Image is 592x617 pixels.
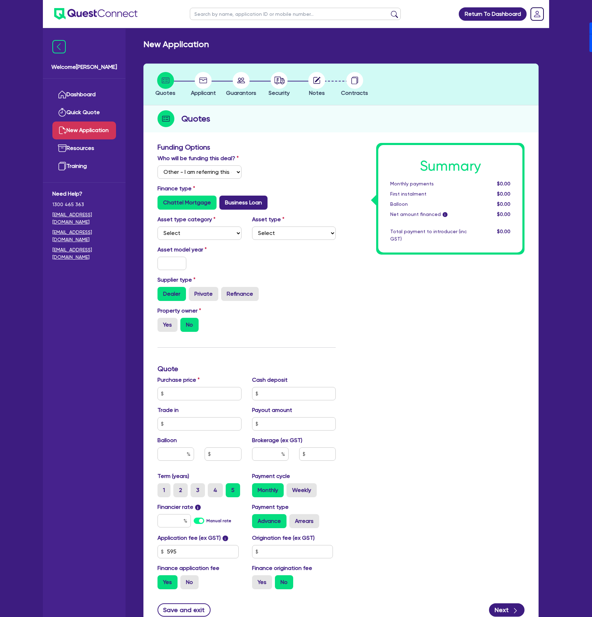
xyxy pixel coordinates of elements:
[219,196,268,210] label: Business Loan
[497,191,510,197] span: $0.00
[287,483,317,497] label: Weekly
[157,154,239,163] label: Who will be funding this deal?
[180,575,199,589] label: No
[52,201,116,208] span: 1300 465 363
[459,7,527,21] a: Return To Dashboard
[385,201,472,208] div: Balloon
[58,162,66,170] img: training
[157,376,200,384] label: Purchase price
[497,211,510,217] span: $0.00
[52,246,116,261] a: [EMAIL_ADDRESS][DOMAIN_NAME]
[157,534,221,542] label: Application fee (ex GST)
[341,90,368,96] span: Contracts
[52,104,116,122] a: Quick Quote
[152,245,247,254] label: Asset model year
[252,564,312,572] label: Finance origination fee
[155,90,175,96] span: Quotes
[189,287,218,301] label: Private
[52,122,116,139] a: New Application
[252,514,287,528] label: Advance
[497,229,510,234] span: $0.00
[157,318,178,332] label: Yes
[191,483,205,497] label: 3
[157,483,170,497] label: 1
[390,158,510,175] h1: Summary
[157,575,178,589] label: Yes
[157,143,336,151] h3: Funding Options
[252,575,272,589] label: Yes
[385,211,472,218] div: Net amount financed
[528,5,546,23] a: Dropdown toggle
[157,472,189,480] label: Term (years)
[173,483,188,497] label: 2
[195,505,201,510] span: i
[51,63,117,71] span: Welcome [PERSON_NAME]
[157,365,336,373] h3: Quote
[226,483,240,497] label: 5
[489,603,525,617] button: Next
[143,39,209,50] h2: New Application
[52,229,116,243] a: [EMAIL_ADDRESS][DOMAIN_NAME]
[252,483,284,497] label: Monthly
[52,211,116,226] a: [EMAIL_ADDRESS][DOMAIN_NAME]
[385,190,472,198] div: First instalment
[206,518,231,524] label: Manual rate
[52,157,116,175] a: Training
[157,307,201,315] label: Property owner
[385,228,472,243] div: Total payment to introducer (inc GST)
[443,212,448,217] span: i
[157,287,186,301] label: Dealer
[157,110,174,127] img: step-icon
[309,90,325,96] span: Notes
[52,40,66,53] img: icon-menu-close
[190,8,401,20] input: Search by name, application ID or mobile number...
[275,575,293,589] label: No
[226,90,256,96] span: Guarantors
[252,215,284,224] label: Asset type
[269,90,290,96] span: Security
[157,603,211,617] button: Save and exit
[58,108,66,117] img: quick-quote
[157,436,177,445] label: Balloon
[289,514,319,528] label: Arrears
[157,196,217,210] label: Chattel Mortgage
[252,436,302,445] label: Brokerage (ex GST)
[252,503,289,511] label: Payment type
[252,534,315,542] label: Origination fee (ex GST)
[221,287,259,301] label: Refinance
[223,536,228,541] span: i
[157,215,215,224] label: Asset type category
[157,276,195,284] label: Supplier type
[157,564,219,572] label: Finance application fee
[497,181,510,186] span: $0.00
[180,318,199,332] label: No
[252,406,292,414] label: Payout amount
[157,406,179,414] label: Trade in
[191,90,216,96] span: Applicant
[252,472,290,480] label: Payment cycle
[208,483,223,497] label: 4
[252,376,288,384] label: Cash deposit
[157,184,195,193] label: Finance type
[181,112,210,125] h2: Quotes
[58,144,66,152] img: resources
[497,201,510,207] span: $0.00
[157,503,201,511] label: Financier rate
[52,86,116,104] a: Dashboard
[54,8,137,20] img: quest-connect-logo-blue
[385,180,472,188] div: Monthly payments
[52,139,116,157] a: Resources
[58,126,66,134] img: new-application
[52,190,116,198] span: Need Help?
